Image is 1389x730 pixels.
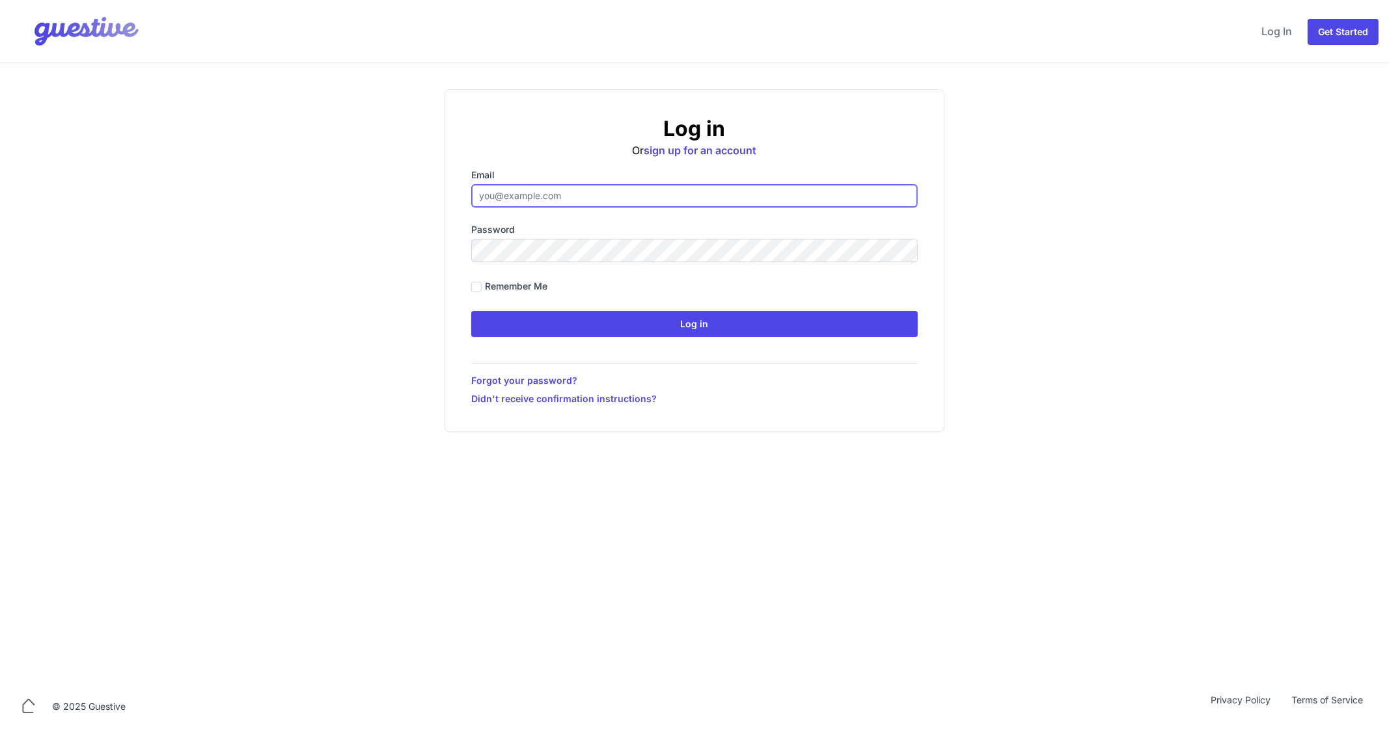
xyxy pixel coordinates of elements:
[1256,16,1297,47] a: Log In
[471,116,918,158] div: Or
[471,311,918,337] input: Log in
[471,374,918,387] a: Forgot your password?
[10,5,142,57] img: Your Company
[1308,19,1379,45] a: Get Started
[485,280,547,293] label: Remember me
[471,116,918,142] h2: Log in
[471,184,918,208] input: you@example.com
[471,392,918,405] a: Didn't receive confirmation instructions?
[471,169,918,182] label: Email
[1200,694,1281,720] a: Privacy Policy
[52,700,126,713] div: © 2025 Guestive
[644,144,757,157] a: sign up for an account
[471,223,918,236] label: Password
[1281,694,1373,720] a: Terms of Service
